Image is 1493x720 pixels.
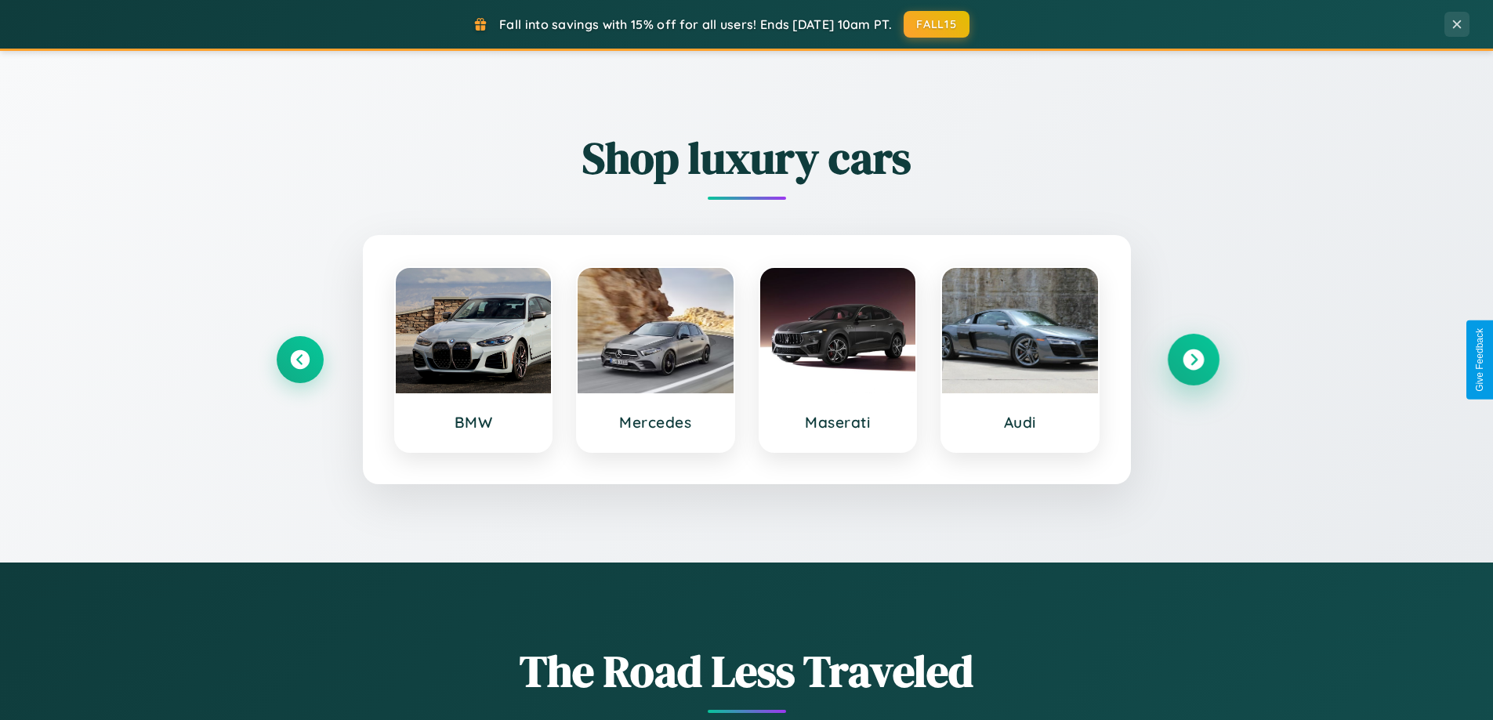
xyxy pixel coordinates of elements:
h3: BMW [411,413,536,432]
h1: The Road Less Traveled [277,641,1217,701]
span: Fall into savings with 15% off for all users! Ends [DATE] 10am PT. [499,16,892,32]
div: Give Feedback [1474,328,1485,392]
h3: Mercedes [593,413,718,432]
h3: Audi [958,413,1082,432]
button: FALL15 [904,11,969,38]
h3: Maserati [776,413,901,432]
h2: Shop luxury cars [277,128,1217,188]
